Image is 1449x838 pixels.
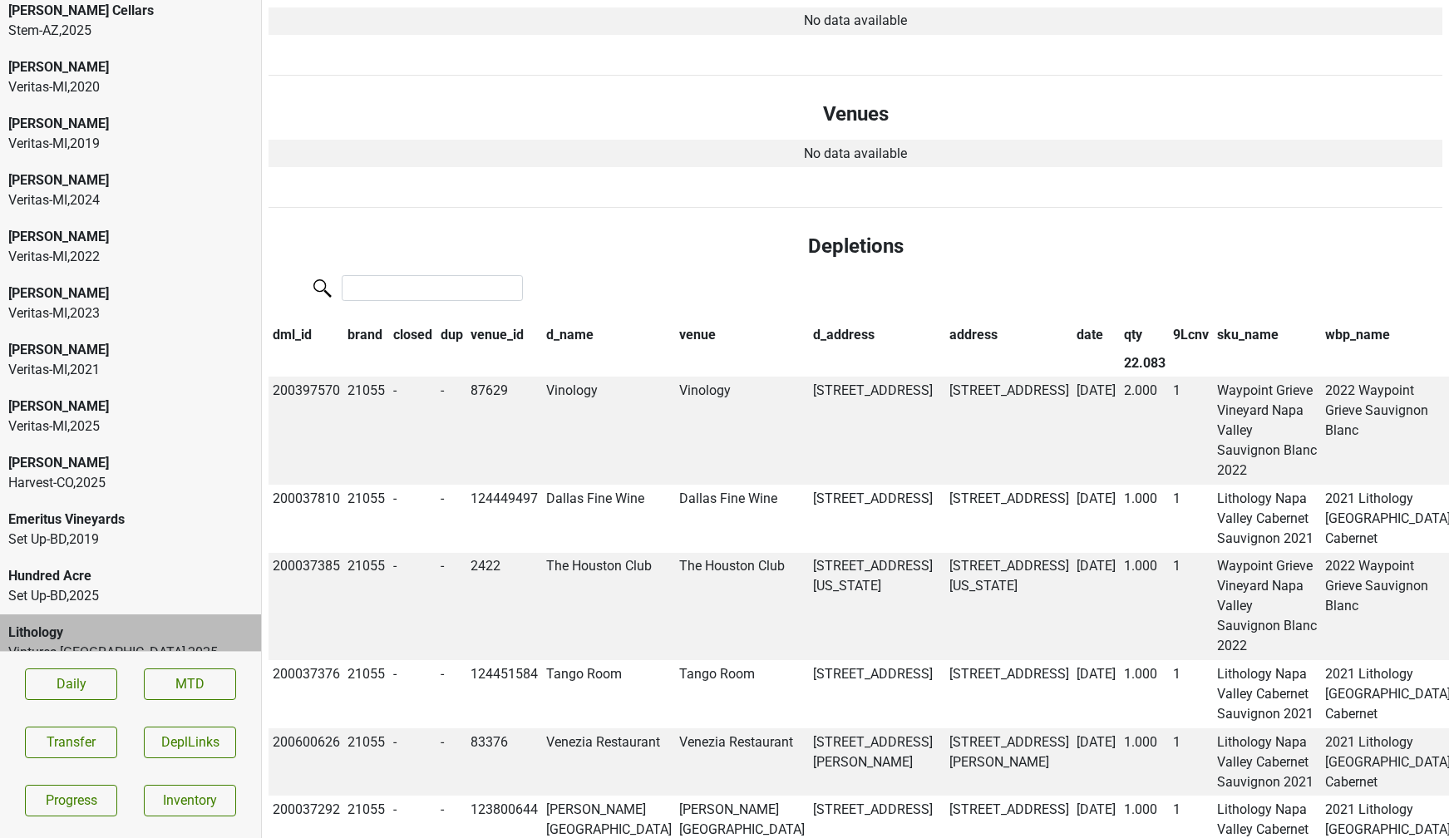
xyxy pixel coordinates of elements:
[1170,553,1214,661] td: 1
[676,377,810,485] td: Vinology
[1120,485,1170,553] td: 1.000
[809,553,945,661] td: [STREET_ADDRESS][US_STATE]
[269,485,344,553] td: 200037810
[8,530,253,550] div: Set Up-BD , 2019
[8,417,253,436] div: Veritas-MI , 2025
[8,566,253,586] div: Hundred Acre
[676,485,810,553] td: Dallas Fine Wine
[466,728,542,796] td: 83376
[1120,660,1170,728] td: 1.000
[1120,553,1170,661] td: 1.000
[466,660,542,728] td: 124451584
[1213,377,1321,485] td: Waypoint Grieve Vineyard Napa Valley Sauvignon Blanc 2022
[389,485,436,553] td: -
[1170,660,1214,728] td: 1
[1120,321,1170,349] th: qty: activate to sort column ascending
[8,21,253,41] div: Stem-AZ , 2025
[1213,660,1321,728] td: Lithology Napa Valley Cabernet Sauvignon 2021
[8,623,253,643] div: Lithology
[344,553,390,661] td: 21055
[436,728,467,796] td: -
[436,485,467,553] td: -
[282,234,1429,259] h4: Depletions
[466,377,542,485] td: 87629
[8,360,253,380] div: Veritas-MI , 2021
[8,1,253,21] div: [PERSON_NAME] Cellars
[344,728,390,796] td: 21055
[1213,321,1321,349] th: sku_name: activate to sort column ascending
[945,485,1073,553] td: [STREET_ADDRESS]
[809,377,945,485] td: [STREET_ADDRESS]
[542,728,676,796] td: Venezia Restaurant
[1072,485,1120,553] td: [DATE]
[25,727,117,758] button: Transfer
[269,553,344,661] td: 200037385
[344,660,390,728] td: 21055
[389,553,436,661] td: -
[344,485,390,553] td: 21055
[8,227,253,247] div: [PERSON_NAME]
[676,553,810,661] td: The Houston Club
[269,140,1442,168] td: No data available
[1170,485,1214,553] td: 1
[8,283,253,303] div: [PERSON_NAME]
[1072,728,1120,796] td: [DATE]
[436,377,467,485] td: -
[389,660,436,728] td: -
[436,553,467,661] td: -
[8,586,253,606] div: Set Up-BD , 2025
[8,453,253,473] div: [PERSON_NAME]
[1213,553,1321,661] td: Waypoint Grieve Vineyard Napa Valley Sauvignon Blanc 2022
[8,114,253,134] div: [PERSON_NAME]
[542,553,676,661] td: The Houston Club
[1213,728,1321,796] td: Lithology Napa Valley Cabernet Sauvignon 2021
[436,660,467,728] td: -
[1170,728,1214,796] td: 1
[8,247,253,267] div: Veritas-MI , 2022
[945,728,1073,796] td: [STREET_ADDRESS][PERSON_NAME]
[144,668,236,700] a: MTD
[809,728,945,796] td: [STREET_ADDRESS][PERSON_NAME]
[436,321,467,349] th: dup: activate to sort column ascending
[945,377,1073,485] td: [STREET_ADDRESS]
[8,397,253,417] div: [PERSON_NAME]
[1072,553,1120,661] td: [DATE]
[676,728,810,796] td: Venezia Restaurant
[389,321,436,349] th: closed: activate to sort column ascending
[466,485,542,553] td: 124449497
[1170,377,1214,485] td: 1
[8,340,253,360] div: [PERSON_NAME]
[269,660,344,728] td: 200037376
[1120,728,1170,796] td: 1.000
[282,102,1429,126] h4: Venues
[945,321,1073,349] th: address: activate to sort column ascending
[1072,660,1120,728] td: [DATE]
[1072,377,1120,485] td: [DATE]
[8,190,253,210] div: Veritas-MI , 2024
[8,473,253,493] div: Harvest-CO , 2025
[269,728,344,796] td: 200600626
[466,553,542,661] td: 2422
[25,785,117,816] a: Progress
[542,485,676,553] td: Dallas Fine Wine
[389,377,436,485] td: -
[1120,377,1170,485] td: 2.000
[542,377,676,485] td: Vinology
[809,660,945,728] td: [STREET_ADDRESS]
[25,668,117,700] a: Daily
[8,170,253,190] div: [PERSON_NAME]
[344,377,390,485] td: 21055
[269,321,344,349] th: dml_id: activate to sort column ascending
[1170,321,1214,349] th: 9Lcnv: activate to sort column ascending
[269,7,1442,36] td: No data available
[8,303,253,323] div: Veritas-MI , 2023
[144,727,236,758] button: DeplLinks
[344,321,390,349] th: brand: activate to sort column ascending
[809,485,945,553] td: [STREET_ADDRESS]
[1072,321,1120,349] th: date: activate to sort column ascending
[945,660,1073,728] td: [STREET_ADDRESS]
[676,321,810,349] th: venue: activate to sort column ascending
[8,510,253,530] div: Emeritus Vineyards
[809,321,945,349] th: d_address: activate to sort column ascending
[269,377,344,485] td: 200397570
